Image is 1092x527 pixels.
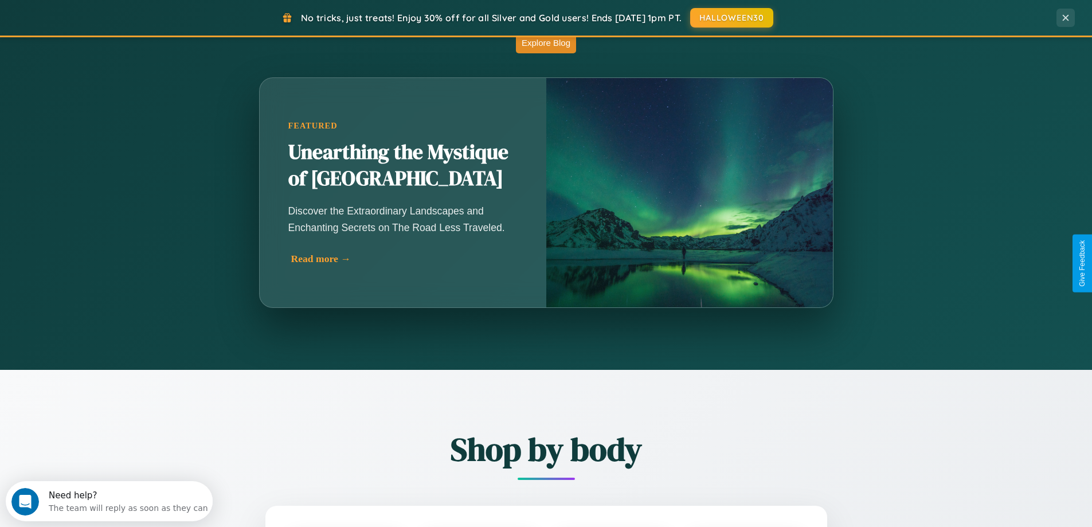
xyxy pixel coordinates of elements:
[1078,240,1086,287] div: Give Feedback
[43,19,202,31] div: The team will reply as soon as they can
[43,10,202,19] div: Need help?
[6,481,213,521] iframe: Intercom live chat discovery launcher
[288,139,518,192] h2: Unearthing the Mystique of [GEOGRAPHIC_DATA]
[202,427,890,471] h2: Shop by body
[291,253,520,265] div: Read more →
[690,8,773,28] button: HALLOWEEN30
[288,203,518,235] p: Discover the Extraordinary Landscapes and Enchanting Secrets on The Road Less Traveled.
[516,32,576,53] button: Explore Blog
[5,5,213,36] div: Open Intercom Messenger
[301,12,682,24] span: No tricks, just treats! Enjoy 30% off for all Silver and Gold users! Ends [DATE] 1pm PT.
[11,488,39,516] iframe: Intercom live chat
[288,121,518,131] div: Featured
